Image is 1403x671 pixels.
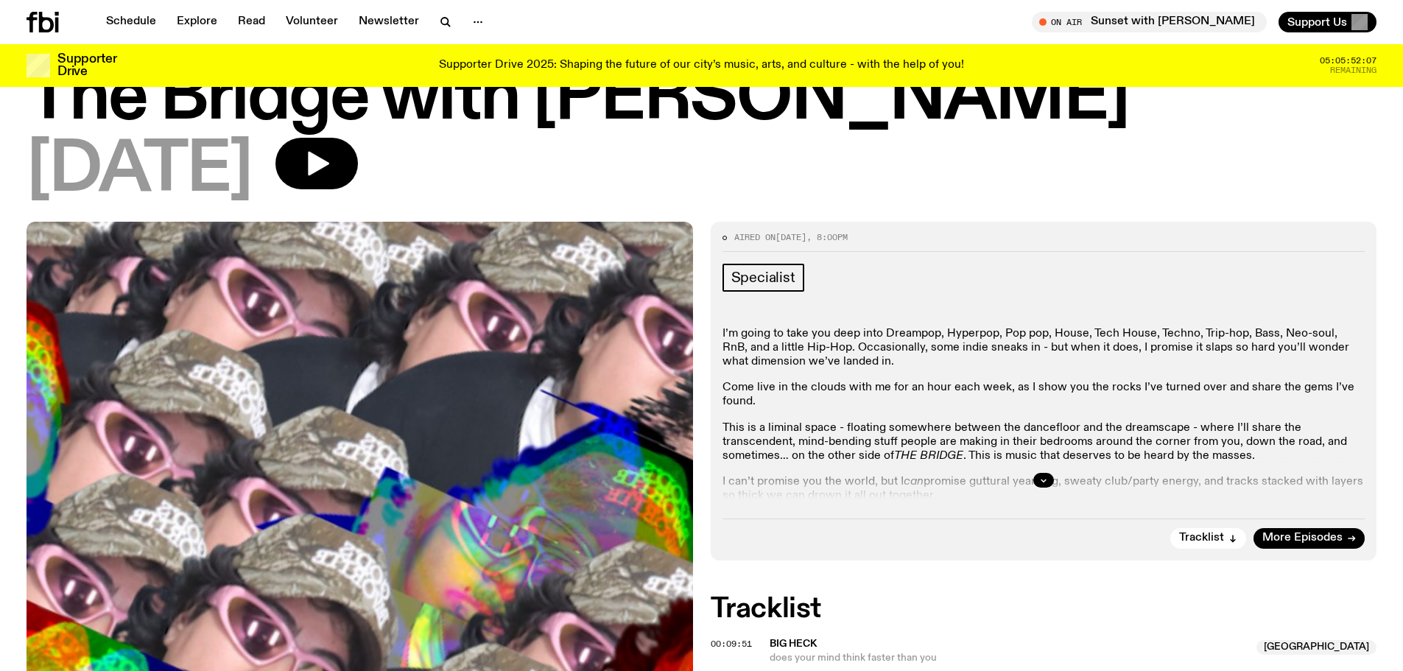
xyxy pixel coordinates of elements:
[806,231,848,243] span: , 8:00pm
[27,66,1376,132] h1: The Bridge with [PERSON_NAME]
[1179,533,1224,544] span: Tracklist
[1032,12,1267,32] button: On AirSunset with [PERSON_NAME]
[1279,12,1376,32] button: Support Us
[722,421,1365,464] p: This is a liminal space - floating somewhere between the dancefloor and the dreamscape - where I’...
[350,12,428,32] a: Newsletter
[731,270,795,286] span: Specialist
[711,638,752,650] span: 00:09:51
[57,53,116,78] h3: Supporter Drive
[27,138,252,204] span: [DATE]
[711,596,1377,622] h2: Tracklist
[1330,66,1376,74] span: Remaining
[1170,528,1246,549] button: Tracklist
[277,12,347,32] a: Volunteer
[1253,528,1365,549] a: More Episodes
[1262,533,1343,544] span: More Episodes
[711,640,752,648] button: 00:09:51
[722,264,804,292] a: Specialist
[1287,15,1347,29] span: Support Us
[97,12,165,32] a: Schedule
[439,59,964,72] p: Supporter Drive 2025: Shaping the future of our city’s music, arts, and culture - with the help o...
[1320,57,1376,65] span: 05:05:52:07
[734,231,776,243] span: Aired on
[722,381,1365,409] p: Come live in the clouds with me for an hour each week, as I show you the rocks I’ve turned over a...
[229,12,274,32] a: Read
[894,450,963,462] em: THE BRIDGE
[770,639,817,649] span: Big Heck
[168,12,226,32] a: Explore
[1256,640,1376,655] span: [GEOGRAPHIC_DATA]
[776,231,806,243] span: [DATE]
[722,327,1365,370] p: I’m going to take you deep into Dreampop, Hyperpop, Pop pop, House, Tech House, Techno, Trip-hop,...
[770,651,1248,665] span: does your mind think faster than you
